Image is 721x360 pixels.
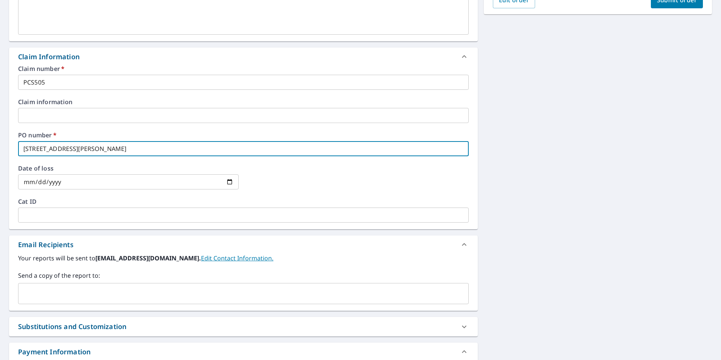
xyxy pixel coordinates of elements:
div: Substitutions and Customization [9,317,478,336]
div: Claim Information [9,48,478,66]
div: Payment Information [18,347,91,357]
div: Claim Information [18,52,80,62]
div: Email Recipients [18,240,74,250]
b: [EMAIL_ADDRESS][DOMAIN_NAME]. [95,254,201,262]
label: Date of loss [18,165,239,171]
label: Claim number [18,66,469,72]
label: Your reports will be sent to [18,254,469,263]
div: Email Recipients [9,235,478,254]
label: Send a copy of the report to: [18,271,469,280]
label: Cat ID [18,198,469,205]
a: EditContactInfo [201,254,273,262]
div: Substitutions and Customization [18,322,126,332]
label: PO number [18,132,469,138]
label: Claim information [18,99,469,105]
